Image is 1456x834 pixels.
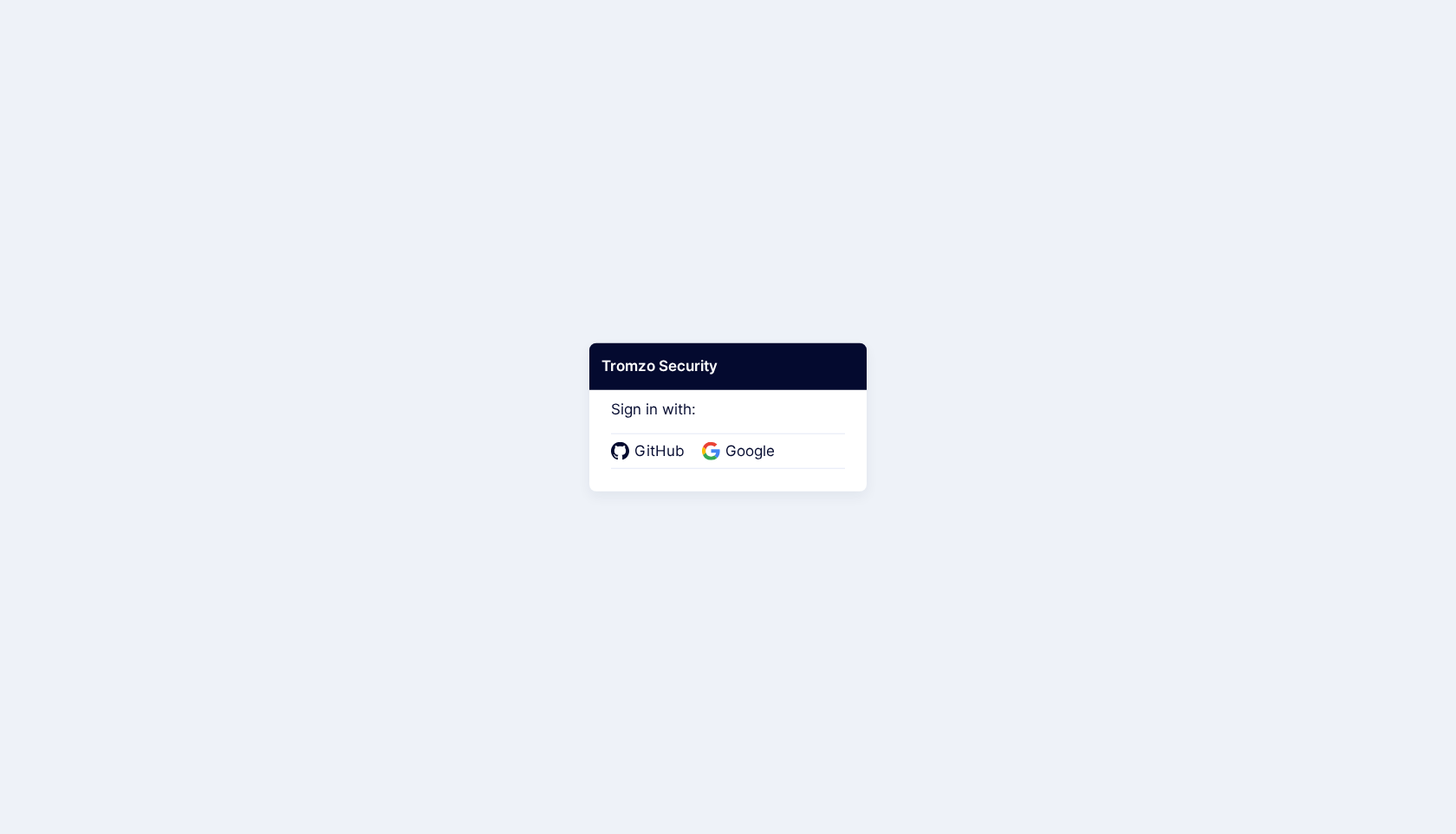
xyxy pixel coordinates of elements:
a: GitHub [611,440,690,463]
div: Sign in with: [611,377,845,469]
span: Google [720,440,780,463]
span: GitHub [629,440,690,463]
a: Google [702,440,780,463]
div: Tromzo Security [589,343,867,390]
